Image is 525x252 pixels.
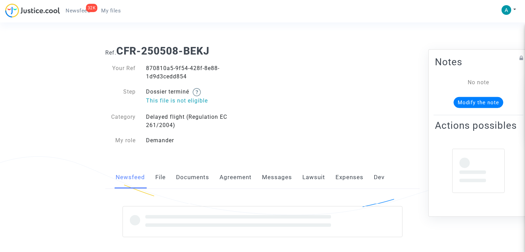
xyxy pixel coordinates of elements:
div: 32K [86,4,98,12]
a: File [155,166,166,189]
span: My files [101,8,121,14]
div: Category [100,113,141,129]
div: Delayed flight (Regulation EC 261/2004) [141,113,263,129]
a: Messages [262,166,292,189]
a: Lawsuit [302,166,325,189]
a: My files [96,6,126,16]
span: Newsfeed [66,8,90,14]
a: 32KNewsfeed [60,6,96,16]
h2: Notes [435,56,522,68]
a: Dev [374,166,385,189]
img: help.svg [193,88,201,96]
div: Demander [141,136,263,145]
button: Modify the note [454,97,503,108]
a: Agreement [220,166,252,189]
div: Step [100,88,141,106]
img: jc-logo.svg [5,3,60,18]
span: Ref. [105,49,116,56]
div: No note [445,78,512,87]
div: Your Ref [100,64,141,81]
div: Dossier terminé [141,88,263,106]
div: My role [100,136,141,145]
b: CFR-250508-BEKJ [116,45,210,57]
h2: Actions possibles [435,119,522,132]
a: Documents [176,166,209,189]
p: This file is not eligible [146,96,257,105]
div: 870810a5-9f54-428f-8e88-1d9d3cedd854 [141,64,263,81]
a: Expenses [336,166,363,189]
a: Newsfeed [116,166,145,189]
img: ACg8ocKxEh1roqPwRpg1kojw5Hkh0hlUCvJS7fqe8Gto7GA9q_g7JA=s96-c [502,5,511,15]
